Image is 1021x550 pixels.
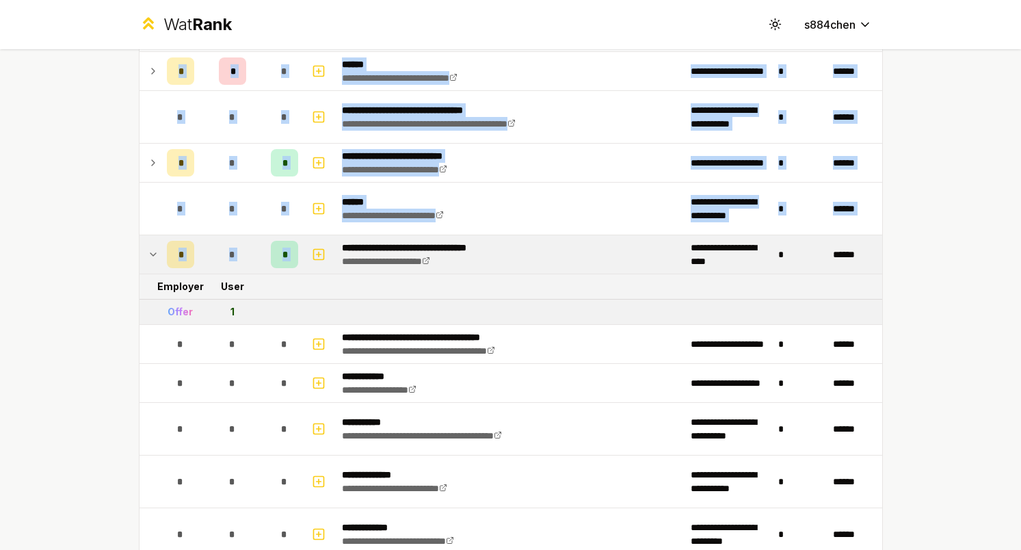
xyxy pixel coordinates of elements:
div: Wat [163,14,232,36]
div: Offer [168,305,193,319]
td: Employer [161,274,200,299]
a: WatRank [139,14,233,36]
button: s884chen [793,12,883,37]
td: User [200,274,265,299]
div: 1 [230,305,235,319]
span: Rank [192,14,232,34]
span: s884chen [804,16,856,33]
